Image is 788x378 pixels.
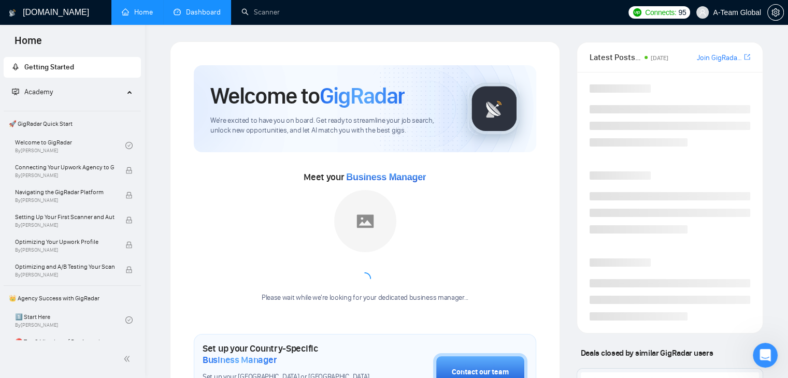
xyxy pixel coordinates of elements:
span: loading [356,270,374,287]
span: Connecting Your Upwork Agency to GigRadar [15,162,114,172]
div: Contact our team [452,367,509,378]
span: Getting Started [24,63,74,71]
h1: Set up your Country-Specific [203,343,381,366]
a: setting [767,8,784,17]
img: upwork-logo.png [633,8,641,17]
span: [DATE] [651,54,668,62]
span: lock [125,192,133,199]
span: double-left [123,354,134,364]
li: Getting Started [4,57,141,78]
a: Welcome to GigRadarBy[PERSON_NAME] [15,134,125,157]
span: Business Manager [203,354,277,366]
span: GigRadar [320,82,405,110]
span: By [PERSON_NAME] [15,197,114,203]
span: Home [6,33,50,55]
h1: Welcome to [210,82,405,110]
a: dashboardDashboard [174,8,221,17]
iframe: Intercom live chat [753,343,778,368]
span: Optimizing Your Upwork Profile [15,237,114,247]
span: Deals closed by similar GigRadar users [577,344,717,362]
span: 🚀 GigRadar Quick Start [5,113,140,134]
span: Academy [24,88,53,96]
span: Optimizing and A/B Testing Your Scanner for Better Results [15,261,114,272]
span: lock [125,167,133,174]
span: lock [125,241,133,249]
span: Latest Posts from the GigRadar Community [590,51,641,64]
div: Please wait while we're looking for your dedicated business manager... [255,293,475,303]
span: By [PERSON_NAME] [15,272,114,278]
span: Navigating the GigRadar Platform [15,187,114,197]
span: By [PERSON_NAME] [15,247,114,253]
img: placeholder.png [334,190,396,252]
span: rocket [12,63,19,70]
span: 95 [678,7,686,18]
span: lock [125,216,133,224]
span: ⛔ Top 3 Mistakes of Pro Agencies [15,337,114,347]
span: 👑 Agency Success with GigRadar [5,288,140,309]
a: export [744,52,750,62]
span: user [699,9,706,16]
img: gigradar-logo.png [468,83,520,135]
span: export [744,53,750,61]
span: Setting Up Your First Scanner and Auto-Bidder [15,212,114,222]
span: We're excited to have you on board. Get ready to streamline your job search, unlock new opportuni... [210,116,451,136]
span: By [PERSON_NAME] [15,222,114,228]
span: Connects: [645,7,676,18]
span: setting [768,8,783,17]
span: lock [125,266,133,273]
span: Business Manager [346,172,426,182]
a: homeHome [122,8,153,17]
button: setting [767,4,784,21]
a: 1️⃣ Start HereBy[PERSON_NAME] [15,309,125,331]
span: fund-projection-screen [12,88,19,95]
span: By [PERSON_NAME] [15,172,114,179]
span: Meet your [304,171,426,183]
span: check-circle [125,316,133,324]
span: check-circle [125,142,133,149]
span: Academy [12,88,53,96]
a: Join GigRadar Slack Community [697,52,742,64]
a: searchScanner [241,8,280,17]
img: logo [9,5,16,21]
